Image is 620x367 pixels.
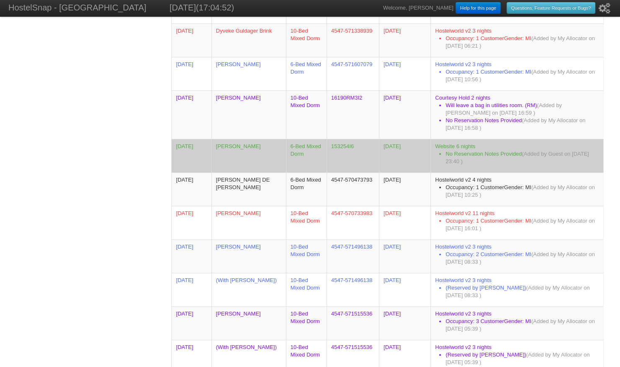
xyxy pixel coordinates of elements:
[286,57,327,90] td: 6-Bed Mixed Dorm
[430,90,603,139] td: Courtesy Hold 2 nights
[327,23,379,57] td: 4547-571338939
[176,210,193,216] span: 23:00
[176,143,193,149] span: 14:00
[445,102,599,117] li: Will leave a bag in utilities room. (RM)
[379,206,430,239] td: [DATE]
[286,239,327,273] td: 10-Bed Mixed Dorm
[211,273,286,306] td: (With [PERSON_NAME])
[211,90,286,139] td: [PERSON_NAME]
[507,2,595,14] a: Questions, Feature Requests or Bugs?
[445,184,599,199] li: Occupancy: 1 CustomerGender: MI
[176,28,193,34] span: 16:00
[327,172,379,206] td: 4547-570473793
[430,273,603,306] td: Hostelworld v2 3 nights
[211,57,286,90] td: [PERSON_NAME]
[211,306,286,340] td: [PERSON_NAME]
[445,217,599,232] li: Occupancy: 1 CustomerGender: MI
[327,306,379,340] td: 4547-571515536
[211,23,286,57] td: Dyveke Guldager Brink
[196,3,234,12] span: (17:04:52)
[445,351,599,366] li: (Reserved by [PERSON_NAME])
[286,273,327,306] td: 10-Bed Mixed Dorm
[430,23,603,57] td: Hostelworld v2 3 nights
[327,206,379,239] td: 4547-570733983
[445,102,561,116] span: (Added by [PERSON_NAME] on [DATE] 16:59 )
[211,206,286,239] td: [PERSON_NAME]
[379,306,430,340] td: [DATE]
[176,344,193,350] span: 15:00
[211,172,286,206] td: [PERSON_NAME] DE [PERSON_NAME]
[327,90,379,139] td: 16190RM3I2
[379,239,430,273] td: [DATE]
[176,95,193,101] span: 0
[286,23,327,57] td: 10-Bed Mixed Dorm
[430,206,603,239] td: Hostelworld v2 11 nights
[379,23,430,57] td: [DATE]
[286,139,327,172] td: 6-Bed Mixed Dorm
[286,90,327,139] td: 10-Bed Mixed Dorm
[286,172,327,206] td: 6-Bed Mixed Dorm
[455,2,501,14] a: Help for this page
[286,306,327,340] td: 10-Bed Mixed Dorm
[445,68,599,83] li: Occupancy: 1 CustomerGender: MI
[430,306,603,340] td: Hostelworld v2 3 nights
[379,172,430,206] td: [DATE]
[445,318,599,333] li: Occupancy: 3 CustomerGender: MI
[379,139,430,172] td: [DATE]
[430,239,603,273] td: Hostelworld v2 3 nights
[176,277,193,283] span: 0:00
[176,177,193,183] span: 16:00
[327,57,379,90] td: 4547-571607079
[430,57,603,90] td: Hostelworld v2 3 nights
[286,206,327,239] td: 10-Bed Mixed Dorm
[599,3,610,14] i: Setup Wizard
[379,57,430,90] td: [DATE]
[211,139,286,172] td: [PERSON_NAME]
[176,61,193,67] span: 0:00
[445,117,599,132] li: No Reservation Notes Provided
[379,90,430,139] td: [DATE]
[445,251,599,266] li: Occupancy: 2 CustomerGender: MI
[327,273,379,306] td: 4547-571496138
[327,239,379,273] td: 4547-571496138
[445,150,599,165] li: No Reservation Notes Provided
[379,273,430,306] td: [DATE]
[176,311,193,317] span: 15:00
[211,239,286,273] td: [PERSON_NAME]
[176,244,193,250] span: 0:00
[327,139,379,172] td: 153254I6
[430,139,603,172] td: Website 6 nights
[445,284,599,299] li: (Reserved by [PERSON_NAME])
[445,35,599,50] li: Occupancy: 1 CustomerGender: MI
[430,172,603,206] td: Hostelworld v2 4 nights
